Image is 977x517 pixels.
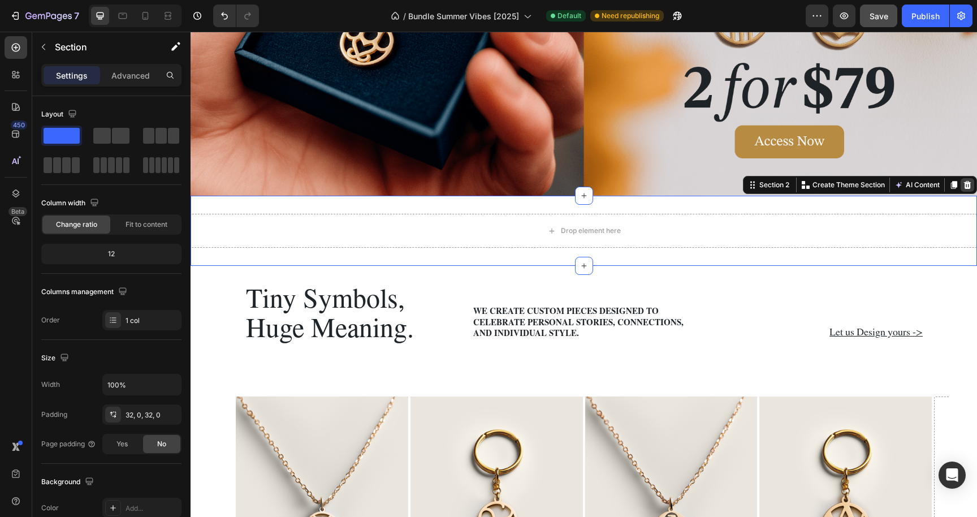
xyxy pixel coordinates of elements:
p: Section [55,40,148,54]
p: Tiny Symbols, [55,253,276,282]
div: Padding [41,410,67,420]
span: Default [557,11,581,21]
a: Let us Design yours -> [639,292,732,310]
span: Fit to content [126,219,167,230]
div: Section 2 [567,148,601,158]
p: Settings [56,70,88,81]
button: Publish [902,5,949,27]
div: 12 [44,246,179,262]
p: 7 [74,9,79,23]
div: Size [41,351,71,366]
span: Bundle Summer Vibes [2025] [408,10,519,22]
div: Color [41,503,59,513]
span: Yes [116,439,128,449]
span: No [157,439,166,449]
div: 1 col [126,316,179,326]
span: Need republishing [602,11,659,21]
div: 32, 0, 32, 0 [126,410,179,420]
p: Create Theme Section [622,148,694,158]
p: We create custom pieces designed to celebrate personal stories, connections, and individual style. [283,274,504,308]
iframe: Design area [191,32,977,517]
div: 450 [11,120,27,130]
div: Background [41,475,96,490]
p: Advanced [111,70,150,81]
div: Add... [126,503,179,514]
div: Drop element here [370,195,430,204]
button: Save [860,5,897,27]
button: 7 [5,5,84,27]
p: Huge Meaning. [55,283,276,312]
div: Column width [41,196,101,211]
div: Open Intercom Messenger [939,462,966,489]
div: Undo/Redo [213,5,259,27]
span: Change ratio [56,219,97,230]
input: Auto [103,374,181,395]
span: / [403,10,406,22]
div: Order [41,315,60,325]
div: Publish [911,10,940,22]
div: Width [41,380,60,390]
button: AI Content [702,147,751,160]
div: Page padding [41,439,96,449]
span: Save [870,11,888,21]
div: Columns management [41,285,129,300]
div: Beta [8,207,27,216]
div: Layout [41,107,79,122]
